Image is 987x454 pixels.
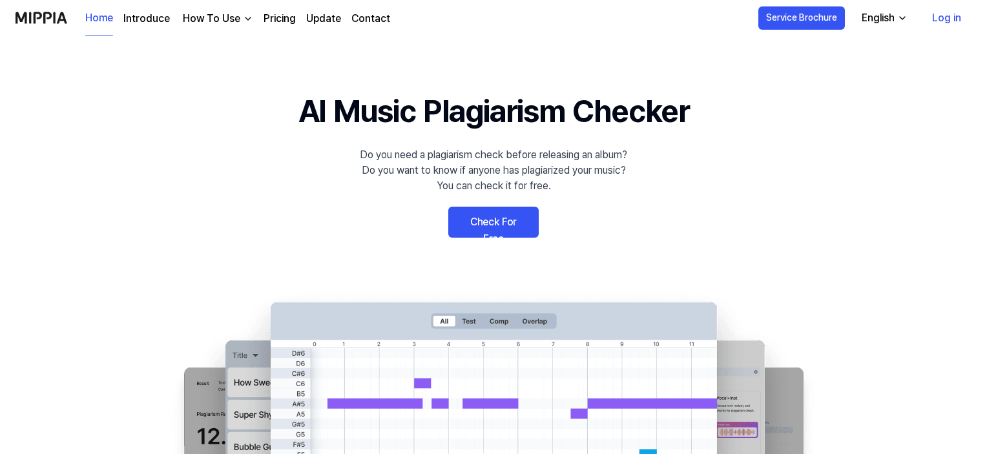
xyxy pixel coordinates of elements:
a: Home [85,1,113,36]
div: Do you need a plagiarism check before releasing an album? Do you want to know if anyone has plagi... [360,147,627,194]
a: Check For Free [448,207,539,238]
a: Update [306,11,341,26]
h1: AI Music Plagiarism Checker [298,88,689,134]
div: English [859,10,897,26]
button: How To Use [180,11,253,26]
a: Contact [351,11,390,26]
img: down [243,14,253,24]
button: English [851,5,915,31]
button: Service Brochure [758,6,845,30]
a: Pricing [264,11,296,26]
a: Introduce [123,11,170,26]
div: How To Use [180,11,243,26]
